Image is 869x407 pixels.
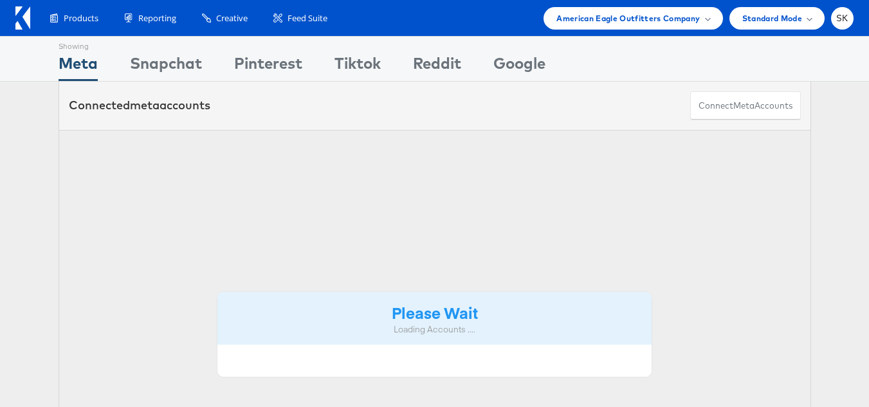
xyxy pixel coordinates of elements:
[234,52,302,81] div: Pinterest
[227,323,643,336] div: Loading Accounts ....
[733,100,755,112] span: meta
[334,52,381,81] div: Tiktok
[138,12,176,24] span: Reporting
[64,12,98,24] span: Products
[216,12,248,24] span: Creative
[392,302,478,323] strong: Please Wait
[288,12,327,24] span: Feed Suite
[556,12,700,25] span: American Eagle Outfitters Company
[742,12,802,25] span: Standard Mode
[69,97,210,114] div: Connected accounts
[493,52,545,81] div: Google
[130,98,160,113] span: meta
[836,14,848,23] span: SK
[413,52,461,81] div: Reddit
[130,52,202,81] div: Snapchat
[59,37,98,52] div: Showing
[690,91,801,120] button: ConnectmetaAccounts
[59,52,98,81] div: Meta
